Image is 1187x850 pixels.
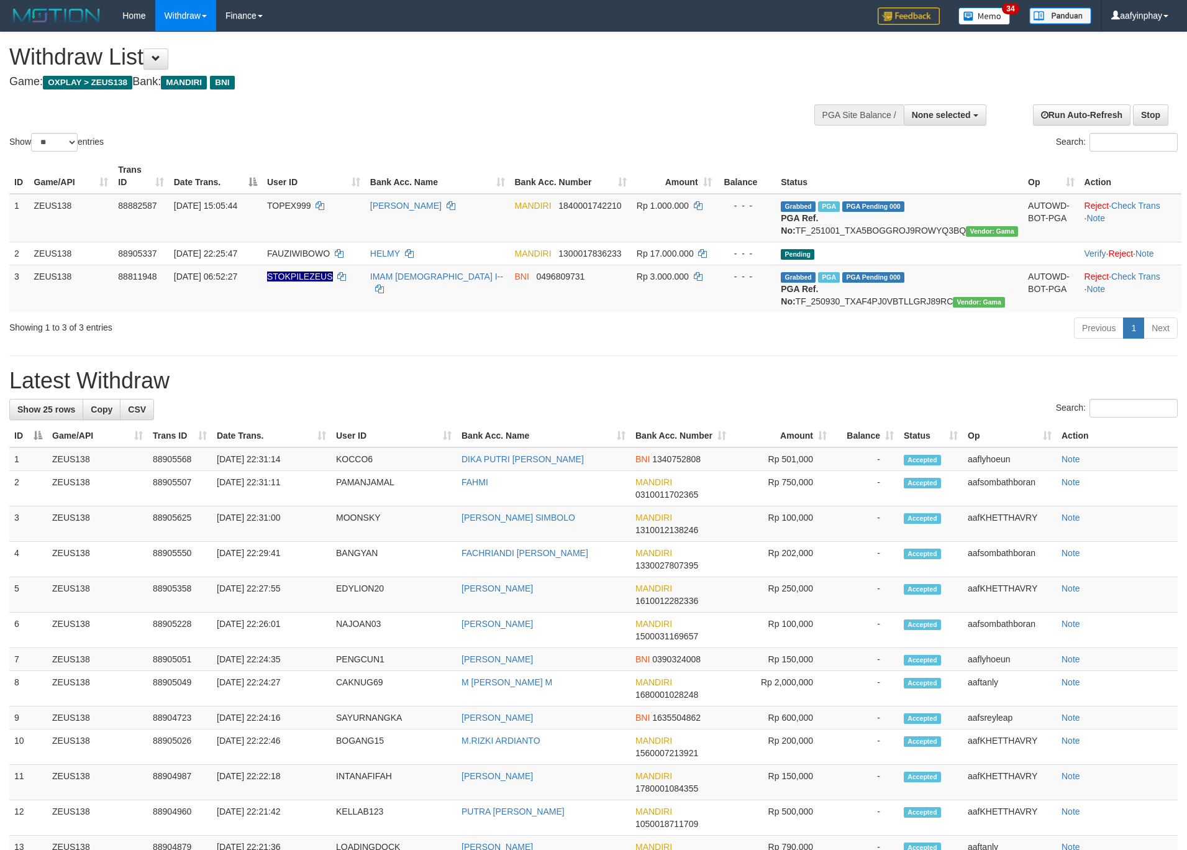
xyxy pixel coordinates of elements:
[148,706,212,729] td: 88904723
[9,133,104,152] label: Show entries
[9,577,47,613] td: 5
[637,201,689,211] span: Rp 1.000.000
[558,201,621,211] span: Copy 1840001742210 to clipboard
[630,424,731,447] th: Bank Acc. Number: activate to sort column ascending
[1062,654,1080,664] a: Note
[17,404,75,414] span: Show 25 rows
[331,671,457,706] td: CAKNUG69
[652,713,701,723] span: Copy 1635504862 to clipboard
[963,542,1057,577] td: aafsombathboran
[29,194,114,242] td: ZEUS138
[818,272,840,283] span: Marked by aafsreyleap
[331,613,457,648] td: NAJOAN03
[462,807,565,816] a: PUTRA [PERSON_NAME]
[963,648,1057,671] td: aaflyhoeun
[963,800,1057,836] td: aafKHETTHAVRY
[47,471,148,506] td: ZEUS138
[832,542,899,577] td: -
[9,471,47,506] td: 2
[1074,318,1124,339] a: Previous
[148,729,212,765] td: 88905026
[148,506,212,542] td: 88905625
[9,648,47,671] td: 7
[781,284,818,306] b: PGA Ref. No:
[1062,736,1080,746] a: Note
[31,133,78,152] select: Showentries
[731,648,832,671] td: Rp 150,000
[1111,201,1160,211] a: Check Trans
[953,297,1005,308] span: Vendor URL: https://trx31.1velocity.biz
[904,104,986,126] button: None selected
[832,613,899,648] td: -
[9,613,47,648] td: 6
[29,265,114,313] td: ZEUS138
[635,525,698,535] span: Copy 1310012138246 to clipboard
[776,265,1023,313] td: TF_250930_TXAF4PJ0VBTLLGRJ89RC
[832,471,899,506] td: -
[635,490,698,500] span: Copy 0310011702365 to clipboard
[148,800,212,836] td: 88904960
[174,249,237,258] span: [DATE] 22:25:47
[113,158,168,194] th: Trans ID: activate to sort column ascending
[128,404,146,414] span: CSV
[9,800,47,836] td: 12
[462,477,488,487] a: FAHMI
[331,471,457,506] td: PAMANJAMAL
[462,736,540,746] a: M.RIZKI ARDIANTO
[1123,318,1144,339] a: 1
[722,270,771,283] div: - - -
[462,548,588,558] a: FACHRIANDI [PERSON_NAME]
[212,577,331,613] td: [DATE] 22:27:55
[1062,771,1080,781] a: Note
[731,671,832,706] td: Rp 2,000,000
[1062,454,1080,464] a: Note
[731,800,832,836] td: Rp 500,000
[1062,513,1080,523] a: Note
[635,477,672,487] span: MANDIRI
[904,713,941,724] span: Accepted
[1111,272,1160,281] a: Check Trans
[717,158,776,194] th: Balance
[331,542,457,577] td: BANGYAN
[963,471,1057,506] td: aafsombathboran
[966,226,1018,237] span: Vendor URL: https://trx31.1velocity.biz
[731,424,832,447] th: Amount: activate to sort column ascending
[1062,677,1080,687] a: Note
[9,194,29,242] td: 1
[148,577,212,613] td: 88905358
[1062,548,1080,558] a: Note
[842,201,904,212] span: PGA Pending
[267,249,330,258] span: FAUZIWIBOWO
[212,447,331,471] td: [DATE] 22:31:14
[9,671,47,706] td: 8
[148,471,212,506] td: 88905507
[904,807,941,818] span: Accepted
[632,158,717,194] th: Amount: activate to sort column ascending
[47,800,148,836] td: ZEUS138
[635,819,698,829] span: Copy 1050018711709 to clipboard
[963,729,1057,765] td: aafKHETTHAVRY
[148,613,212,648] td: 88905228
[1085,272,1109,281] a: Reject
[47,447,148,471] td: ZEUS138
[212,471,331,506] td: [DATE] 22:31:11
[635,583,672,593] span: MANDIRI
[1080,194,1181,242] td: · ·
[212,542,331,577] td: [DATE] 22:29:41
[267,272,333,281] span: Nama rekening ada tanda titik/strip, harap diedit
[365,158,510,194] th: Bank Acc. Name: activate to sort column ascending
[1089,399,1178,418] input: Search:
[212,424,331,447] th: Date Trans.: activate to sort column ascending
[652,654,701,664] span: Copy 0390324008 to clipboard
[832,706,899,729] td: -
[148,648,212,671] td: 88905051
[148,424,212,447] th: Trans ID: activate to sort column ascending
[9,399,83,420] a: Show 25 rows
[462,583,533,593] a: [PERSON_NAME]
[635,713,650,723] span: BNI
[515,249,552,258] span: MANDIRI
[731,542,832,577] td: Rp 202,000
[212,729,331,765] td: [DATE] 22:22:46
[118,272,157,281] span: 88811948
[331,506,457,542] td: MOONSKY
